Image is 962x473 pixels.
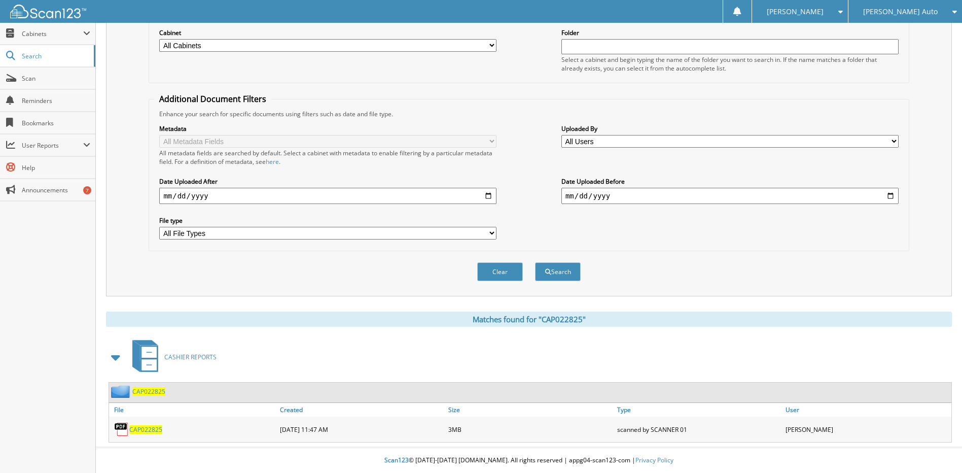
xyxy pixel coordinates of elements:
iframe: Chat Widget [911,424,962,473]
span: [PERSON_NAME] Auto [863,9,938,15]
a: User [783,403,951,417]
input: start [159,188,496,204]
div: [DATE] 11:47 AM [277,419,446,440]
span: Scan123 [384,456,409,464]
label: Folder [561,28,899,37]
div: Matches found for "CAP022825" [106,312,952,327]
div: 7 [83,186,91,194]
div: All metadata fields are searched by default. Select a cabinet with metadata to enable filtering b... [159,149,496,166]
a: CAP022825 [132,387,165,396]
button: Clear [477,262,523,281]
div: 3MB [446,419,614,440]
legend: Additional Document Filters [154,93,271,105]
a: here [266,157,279,166]
span: Help [22,163,90,172]
a: Created [277,403,446,417]
a: Type [615,403,783,417]
span: Announcements [22,186,90,194]
img: PDF.png [114,422,129,437]
span: Search [22,52,89,60]
div: Enhance your search for specific documents using filters such as date and file type. [154,110,903,118]
span: Scan [22,74,90,83]
a: Privacy Policy [635,456,673,464]
label: Metadata [159,124,496,133]
div: scanned by SCANNER 01 [615,419,783,440]
div: [PERSON_NAME] [783,419,951,440]
img: folder2.png [111,385,132,398]
span: [PERSON_NAME] [767,9,824,15]
button: Search [535,262,581,281]
img: scan123-logo-white.svg [10,5,86,18]
label: File type [159,216,496,225]
a: CAP022825 [129,425,162,434]
a: Size [446,403,614,417]
a: File [109,403,277,417]
div: © [DATE]-[DATE] [DOMAIN_NAME]. All rights reserved | appg04-scan123-com | [96,448,962,473]
span: User Reports [22,141,83,150]
label: Uploaded By [561,124,899,133]
input: end [561,188,899,204]
span: Reminders [22,96,90,105]
label: Date Uploaded Before [561,177,899,186]
label: Cabinet [159,28,496,37]
div: Select a cabinet and begin typing the name of the folder you want to search in. If the name match... [561,55,899,73]
span: CASHIER REPORTS [164,353,217,361]
span: Cabinets [22,29,83,38]
span: Bookmarks [22,119,90,127]
label: Date Uploaded After [159,177,496,186]
a: CASHIER REPORTS [126,337,217,377]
